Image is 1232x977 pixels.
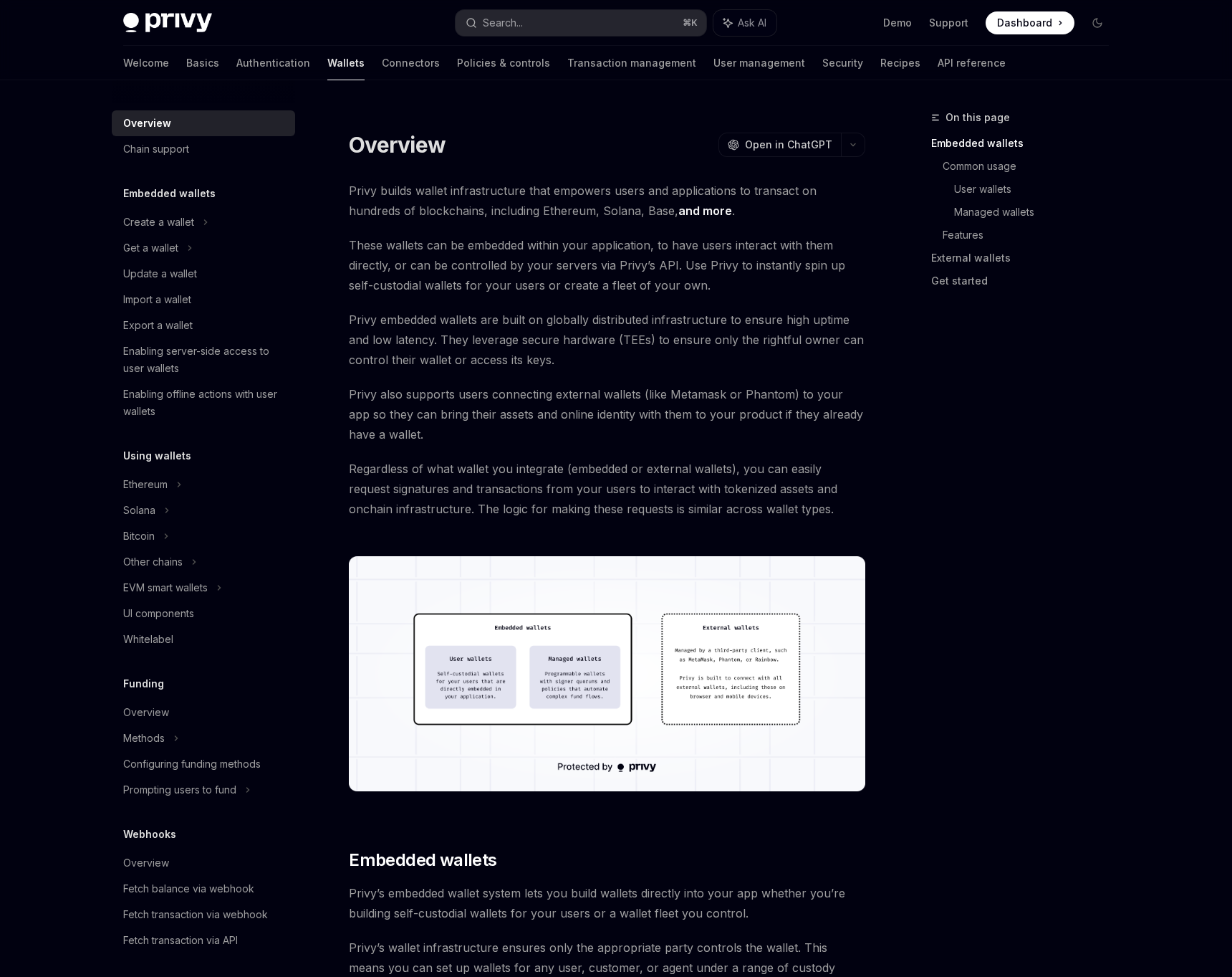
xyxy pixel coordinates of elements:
[112,601,295,626] a: UI components
[112,700,295,725] a: Overview
[123,528,155,545] div: Bitcoin
[986,11,1074,34] a: Dashboard
[123,704,169,721] div: Overview
[123,756,261,773] div: Configuring funding methods
[123,115,171,132] div: Overview
[112,876,295,902] a: Fetch balance via webhook
[123,502,155,519] div: Solana
[349,556,865,791] img: images/walletoverview.png
[112,928,295,953] a: Fetch transaction via API
[349,235,865,295] span: These wallets can be embedded within your application, to have users interact with them directly,...
[683,17,698,29] span: ⌘ K
[236,46,310,80] a: Authentication
[713,46,805,80] a: User management
[349,459,865,519] span: Regardless of what wallet you integrate (embedded or external wallets), you can easily request si...
[349,883,865,923] span: Privy’s embedded wallet system lets you build wallets directly into your app whether you’re build...
[123,447,191,464] h5: Using wallets
[123,343,287,377] div: Enabling server-side access to user wallets
[123,730,165,747] div: Methods
[112,338,295,381] a: Enabling server-side access to user wallets
[123,854,169,872] div: Overview
[112,261,295,287] a: Update a wallet
[123,631,173,648] div: Whitelabel
[123,291,191,308] div: Import a wallet
[112,110,295,136] a: Overview
[457,46,550,80] a: Policies & controls
[123,140,189,158] div: Chain support
[822,46,863,80] a: Security
[123,906,268,923] div: Fetch transaction via webhook
[713,10,776,36] button: Ask AI
[123,932,238,949] div: Fetch transaction via API
[738,16,766,30] span: Ask AI
[349,384,865,444] span: Privy also supports users connecting external wallets (like Metamask or Phantom) to your app so t...
[349,310,865,370] span: Privy embedded wallets are built on globally distributed infrastructure to ensure high uptime and...
[883,16,912,30] a: Demo
[123,781,236,799] div: Prompting users to fund
[112,902,295,928] a: Fetch transaction via webhook
[349,849,496,872] span: Embedded wallets
[123,46,169,80] a: Welcome
[349,181,865,221] span: Privy builds wallet infrastructure that empowers users and applications to transact on hundreds o...
[880,46,920,80] a: Recipes
[931,270,1120,292] a: Get started
[327,46,365,80] a: Wallets
[123,476,168,493] div: Ethereum
[112,751,295,777] a: Configuring funding methods
[954,201,1120,224] a: Managed wallets
[943,224,1120,247] a: Features
[938,46,1006,80] a: API reference
[112,136,295,162] a: Chain support
[349,132,446,158] h1: Overview
[112,287,295,313] a: Import a wallet
[745,138,832,152] span: Open in ChatGPT
[123,605,194,622] div: UI components
[931,247,1120,270] a: External wallets
[112,381,295,424] a: Enabling offline actions with user wallets
[382,46,440,80] a: Connectors
[112,850,295,876] a: Overview
[483,14,523,32] div: Search...
[678,204,732,219] a: and more
[123,386,287,420] div: Enabling offline actions with user wallets
[1086,11,1109,34] button: Toggle dark mode
[997,16,1052,30] span: Dashboard
[954,178,1120,201] a: User wallets
[123,239,178,257] div: Get a wallet
[123,579,208,596] div: EVM smart wallets
[943,155,1120,178] a: Common usage
[123,880,254,897] div: Fetch balance via webhook
[567,46,696,80] a: Transaction management
[945,109,1010,126] span: On this page
[123,675,164,692] h5: Funding
[718,133,841,157] button: Open in ChatGPT
[456,10,706,36] button: Search...⌘K
[186,46,219,80] a: Basics
[112,313,295,338] a: Export a wallet
[123,553,183,571] div: Other chains
[123,13,212,33] img: dark logo
[123,265,197,282] div: Update a wallet
[123,185,216,202] h5: Embedded wallets
[123,214,194,231] div: Create a wallet
[123,826,176,843] h5: Webhooks
[112,626,295,652] a: Whitelabel
[931,132,1120,155] a: Embedded wallets
[929,16,968,30] a: Support
[123,317,193,334] div: Export a wallet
